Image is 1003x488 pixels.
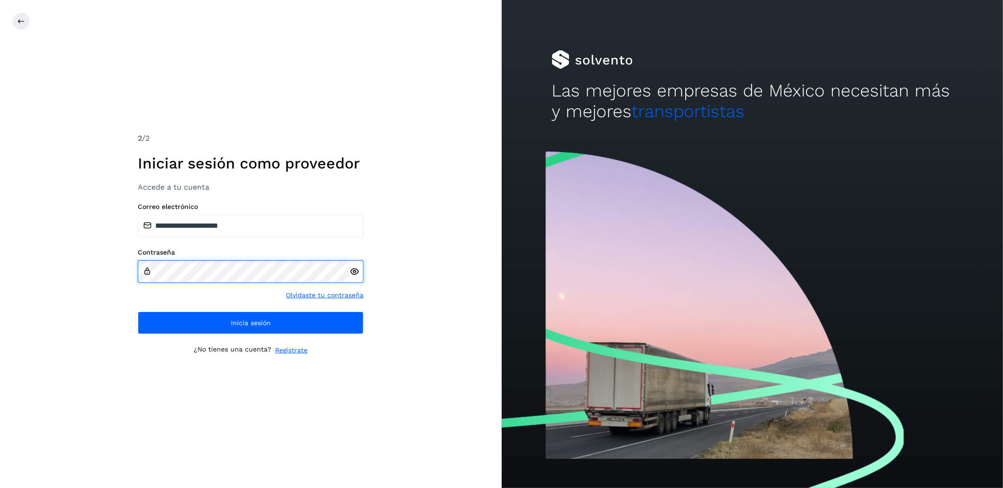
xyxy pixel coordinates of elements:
h2: Las mejores empresas de México necesitan más y mejores [552,80,953,122]
div: /2 [138,133,363,144]
p: ¿No tienes una cuenta? [194,345,271,355]
span: 2 [138,134,142,143]
h1: Iniciar sesión como proveedor [138,154,363,172]
a: Olvidaste tu contraseña [286,290,363,300]
a: Regístrate [275,345,308,355]
span: Inicia sesión [231,320,271,326]
label: Contraseña [138,248,363,256]
label: Correo electrónico [138,203,363,211]
button: Inicia sesión [138,312,363,334]
span: transportistas [632,101,744,121]
h3: Accede a tu cuenta [138,183,363,192]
